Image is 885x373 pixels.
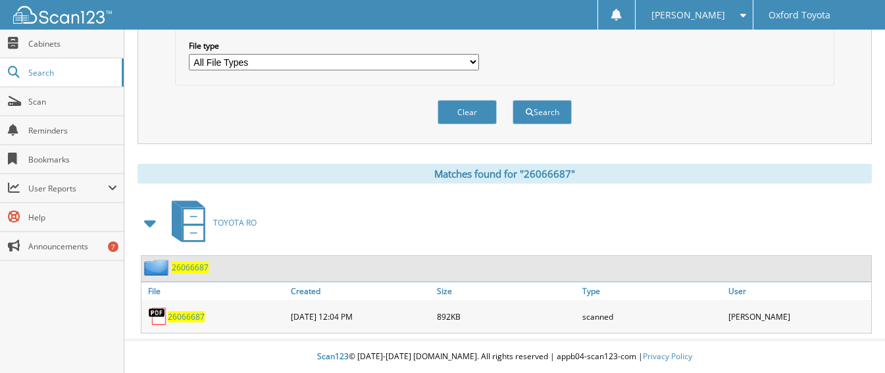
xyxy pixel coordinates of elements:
div: [DATE] 12:04 PM [288,303,434,330]
img: folder2.png [144,259,172,276]
div: © [DATE]-[DATE] [DOMAIN_NAME]. All rights reserved | appb04-scan123-com | [124,341,885,373]
button: Clear [438,100,497,124]
a: Size [434,282,580,300]
span: Scan123 [317,351,349,362]
a: 26066687 [172,262,209,273]
a: Type [579,282,725,300]
div: 7 [108,241,118,252]
a: File [141,282,288,300]
a: Created [288,282,434,300]
span: Cabinets [28,38,117,49]
span: Announcements [28,241,117,252]
button: Search [513,100,572,124]
span: TOYOTA RO [213,217,257,228]
div: 892KB [434,303,580,330]
span: Scan [28,96,117,107]
span: User Reports [28,183,108,194]
div: scanned [579,303,725,330]
img: scan123-logo-white.svg [13,6,112,24]
label: File type [189,40,479,51]
a: User [725,282,871,300]
img: PDF.png [148,307,168,326]
div: Matches found for "26066687" [138,164,872,184]
a: Privacy Policy [643,351,692,362]
a: TOYOTA RO [164,197,257,249]
span: Reminders [28,125,117,136]
a: 26066687 [168,311,205,322]
div: [PERSON_NAME] [725,303,871,330]
span: Oxford Toyota [769,11,830,19]
span: Bookmarks [28,154,117,165]
span: Help [28,212,117,223]
span: [PERSON_NAME] [651,11,725,19]
span: Search [28,67,115,78]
